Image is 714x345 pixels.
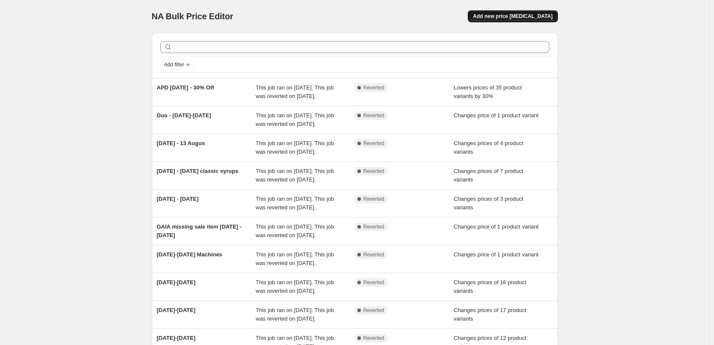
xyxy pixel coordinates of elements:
[454,168,523,183] span: Changes prices of 7 product variants
[363,84,384,91] span: Reverted
[256,112,334,127] span: This job ran on [DATE]. This job was reverted on [DATE].
[363,140,384,147] span: Reverted
[164,61,184,68] span: Add filter
[454,307,526,322] span: Changes prices of 17 product variants
[157,307,196,313] span: [DATE]-[DATE]
[157,223,242,238] span: GAIA missing sale item [DATE] - [DATE]
[256,168,334,183] span: This job ran on [DATE]. This job was reverted on [DATE].
[157,251,222,258] span: [DATE]-[DATE] Machines
[454,279,526,294] span: Changes prices of 16 product variants
[363,112,384,119] span: Reverted
[454,112,539,119] span: Changes price of 1 product variant
[160,59,195,70] button: Add filter
[454,196,523,211] span: Changes prices of 3 product variants
[157,196,199,202] span: [DATE] - [DATE]
[473,13,552,20] span: Add new price [MEDICAL_DATA]
[157,140,205,146] span: [DATE] - 13 Augus
[157,168,239,174] span: [DATE] - [DATE] classic syrups
[157,279,196,286] span: [DATE]-[DATE]
[363,196,384,202] span: Reverted
[363,335,384,342] span: Reverted
[256,223,334,238] span: This job ran on [DATE]. This job was reverted on [DATE].
[468,10,558,22] button: Add new price [MEDICAL_DATA]
[256,196,334,211] span: This job ran on [DATE]. This job was reverted on [DATE].
[256,279,334,294] span: This job ran on [DATE]. This job was reverted on [DATE].
[256,307,334,322] span: This job ran on [DATE]. This job was reverted on [DATE].
[454,251,539,258] span: Changes price of 1 product variant
[454,84,522,99] span: Lowers prices of 35 product variants by 30%
[157,112,211,119] span: Duo - [DATE]-[DATE]
[256,251,334,266] span: This job ran on [DATE]. This job was reverted on [DATE].
[363,279,384,286] span: Reverted
[363,223,384,230] span: Reverted
[256,84,334,99] span: This job ran on [DATE]. This job was reverted on [DATE].
[157,335,196,341] span: [DATE]-[DATE]
[152,12,233,21] span: NA Bulk Price Editor
[454,223,539,230] span: Changes price of 1 product variant
[363,307,384,314] span: Reverted
[363,251,384,258] span: Reverted
[363,168,384,175] span: Reverted
[256,140,334,155] span: This job ran on [DATE]. This job was reverted on [DATE].
[157,84,214,91] span: APD [DATE] - 30% Off
[454,140,523,155] span: Changes prices of 4 product variants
